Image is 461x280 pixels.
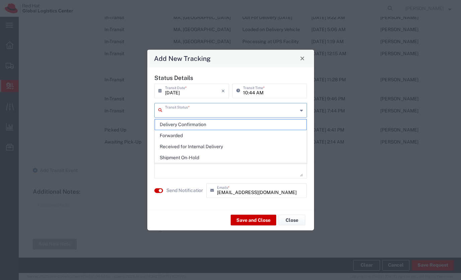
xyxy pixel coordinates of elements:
button: Close [279,215,305,225]
span: Received for Internal Delivery [155,142,306,152]
label: Send Notification [166,187,204,194]
button: Close [298,54,307,63]
h5: Status Details [154,74,307,81]
span: Delivery Confirmation [155,119,306,130]
button: Save and Close [231,215,276,225]
agx-label: Send Notification [166,187,203,194]
span: Shipment On-Hold [155,153,306,163]
span: Forwarded [155,130,306,141]
h4: Add New Tracking [154,54,211,63]
i: × [221,85,225,96]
